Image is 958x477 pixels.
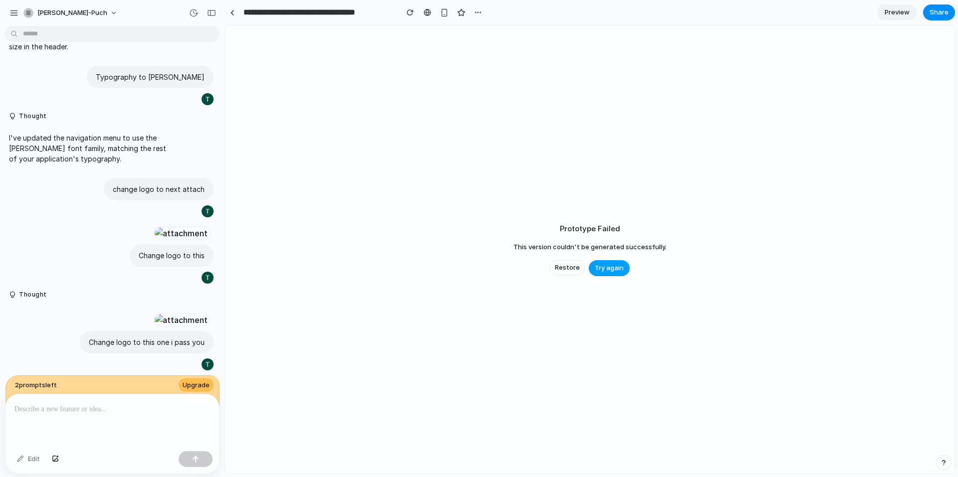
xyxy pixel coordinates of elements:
span: Try again [595,263,624,273]
button: Upgrade [179,378,214,392]
h2: Prototype Failed [560,223,620,235]
button: Share [923,4,955,20]
button: [PERSON_NAME]-puch [19,5,123,21]
p: Change logo to this [139,250,205,261]
span: Restore [555,263,580,273]
span: Preview [885,7,910,17]
p: Typography to [PERSON_NAME] [96,72,205,82]
a: Preview [877,4,917,20]
button: Try again [589,260,630,276]
span: This version couldn't be generated successfully. [513,242,667,252]
button: Restore [550,260,585,275]
p: change logo to next attach [113,184,205,194]
span: Upgrade [183,380,210,390]
p: I've updated the navigation menu to use the [PERSON_NAME] font family, matching the rest of your ... [9,133,176,164]
span: [PERSON_NAME]-puch [37,8,107,18]
span: 2 prompt s left [15,380,57,390]
span: Share [930,7,949,17]
p: Change logo to this one i pass you [89,337,205,347]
